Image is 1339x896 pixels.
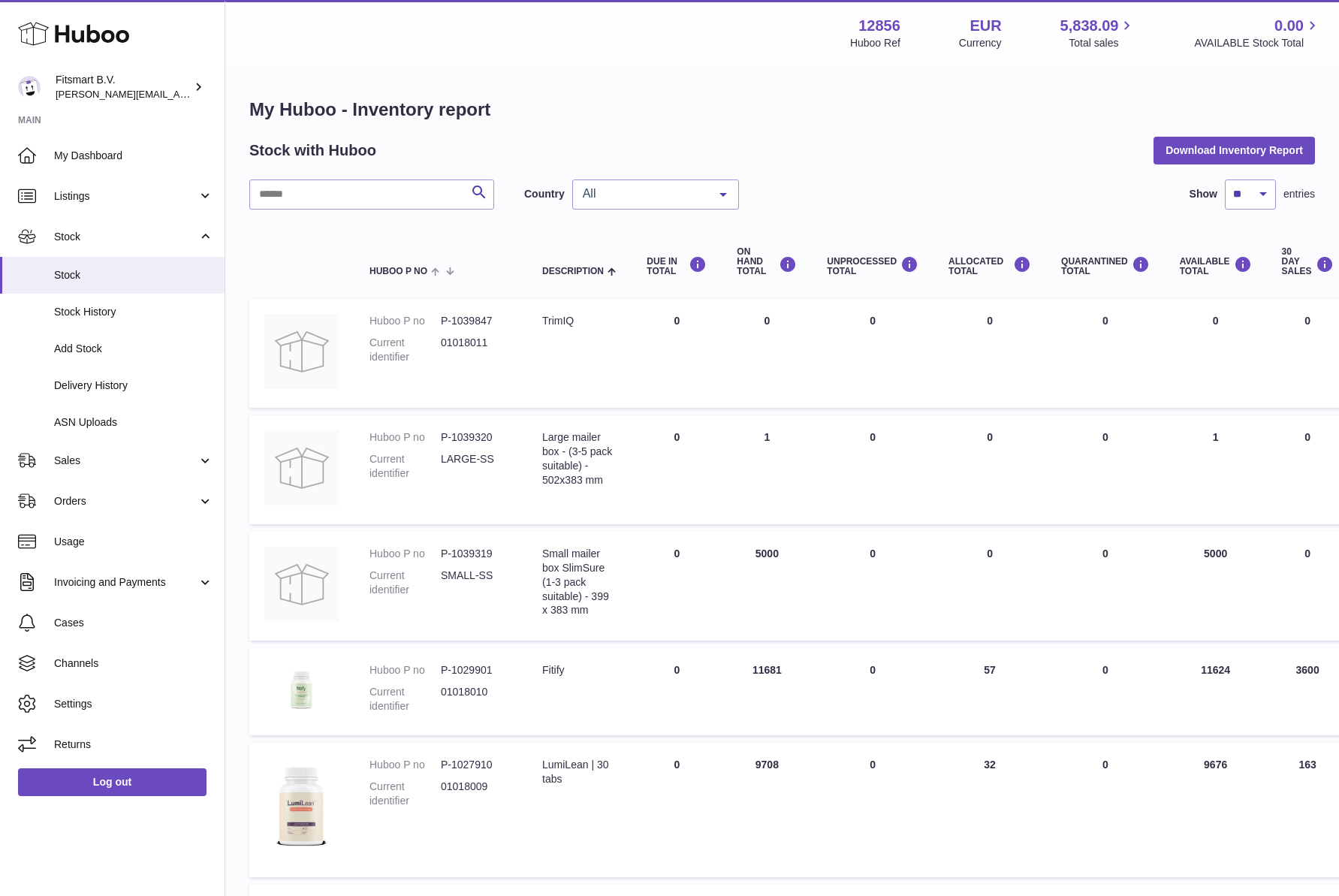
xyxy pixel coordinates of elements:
[54,342,213,356] span: Add Stock
[542,547,617,617] div: Small mailer box SlimSure (1-3 pack suitable) - 399 x 383 mm
[264,314,339,389] img: product image
[369,663,441,677] dt: Huboo P no
[933,532,1046,641] td: 0
[369,685,441,713] dt: Current identifier
[56,73,191,101] div: Fitsmart B.V.
[948,256,1031,276] div: ALLOCATED Total
[264,758,339,858] img: product image
[632,415,722,524] td: 0
[441,314,512,328] dd: P-1039847
[54,494,198,508] span: Orders
[249,140,376,161] h2: Stock with Huboo
[632,299,722,408] td: 0
[369,267,427,276] span: Huboo P no
[18,768,207,795] a: Log out
[54,616,213,630] span: Cases
[737,247,797,277] div: ON HAND Total
[933,415,1046,524] td: 0
[542,314,617,328] div: TrimIQ
[933,743,1046,877] td: 32
[369,547,441,561] dt: Huboo P no
[1165,532,1267,641] td: 5000
[933,648,1046,736] td: 57
[369,452,441,481] dt: Current identifier
[1102,759,1108,771] span: 0
[1069,36,1135,50] span: Total sales
[1102,315,1108,327] span: 0
[632,532,722,641] td: 0
[369,314,441,328] dt: Huboo P no
[722,415,812,524] td: 1
[1282,247,1334,277] div: 30 DAY SALES
[542,663,617,677] div: Fitify
[647,256,707,276] div: DUE IN TOTAL
[1165,415,1267,524] td: 1
[54,379,213,393] span: Delivery History
[54,149,213,163] span: My Dashboard
[812,299,933,408] td: 0
[1061,256,1150,276] div: QUARANTINED Total
[369,569,441,597] dt: Current identifier
[54,656,213,671] span: Channels
[812,648,933,736] td: 0
[858,16,900,36] strong: 12856
[54,268,213,282] span: Stock
[264,430,339,505] img: product image
[1180,256,1252,276] div: AVAILABLE Total
[933,299,1046,408] td: 0
[722,743,812,877] td: 9708
[441,663,512,677] dd: P-1029901
[827,256,918,276] div: UNPROCESSED Total
[959,36,1002,50] div: Currency
[524,187,565,201] label: Country
[56,88,301,100] span: [PERSON_NAME][EMAIL_ADDRESS][DOMAIN_NAME]
[54,189,198,204] span: Listings
[1102,548,1108,560] span: 0
[1194,16,1321,50] a: 0.00 AVAILABLE Stock Total
[812,415,933,524] td: 0
[441,780,512,808] dd: 01018009
[441,758,512,772] dd: P-1027910
[632,648,722,736] td: 0
[54,454,198,468] span: Sales
[812,532,933,641] td: 0
[632,743,722,877] td: 0
[54,575,198,590] span: Invoicing and Payments
[1283,187,1315,201] span: entries
[542,267,604,276] span: Description
[54,230,198,244] span: Stock
[369,780,441,808] dt: Current identifier
[812,743,933,877] td: 0
[1194,36,1321,50] span: AVAILABLE Stock Total
[542,758,617,786] div: LumiLean | 30 tabs
[441,452,512,481] dd: LARGE-SS
[54,697,213,711] span: Settings
[722,648,812,736] td: 11681
[579,186,708,201] span: All
[1154,137,1315,164] button: Download Inventory Report
[1102,664,1108,676] span: 0
[54,305,213,319] span: Stock History
[249,98,1315,122] h1: My Huboo - Inventory report
[441,547,512,561] dd: P-1039319
[722,532,812,641] td: 5000
[369,336,441,364] dt: Current identifier
[441,685,512,713] dd: 01018010
[441,430,512,445] dd: P-1039320
[1060,16,1136,50] a: 5,838.09 Total sales
[850,36,900,50] div: Huboo Ref
[369,758,441,772] dt: Huboo P no
[369,430,441,445] dt: Huboo P no
[722,299,812,408] td: 0
[54,535,213,549] span: Usage
[441,336,512,364] dd: 01018011
[264,663,339,716] img: product image
[54,738,213,752] span: Returns
[54,415,213,430] span: ASN Uploads
[441,569,512,597] dd: SMALL-SS
[1274,16,1304,36] span: 0.00
[1190,187,1217,201] label: Show
[1060,16,1119,36] span: 5,838.09
[542,430,617,487] div: Large mailer box - (3-5 pack suitable) - 502x383 mm
[1102,431,1108,443] span: 0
